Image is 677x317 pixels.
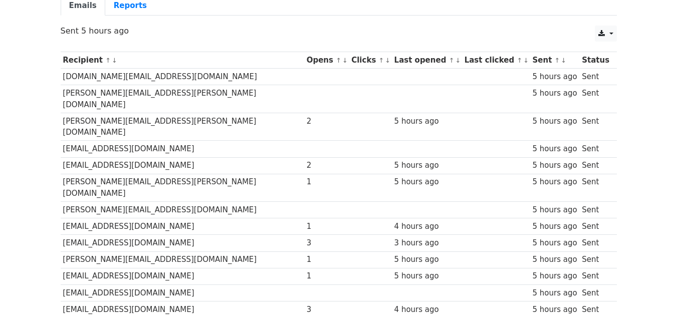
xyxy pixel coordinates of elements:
[61,26,617,36] p: Sent 5 hours ago
[61,157,304,174] td: [EMAIL_ADDRESS][DOMAIN_NAME]
[394,176,460,188] div: 5 hours ago
[307,160,347,171] div: 2
[532,237,577,249] div: 5 hours ago
[579,202,611,218] td: Sent
[455,57,461,64] a: ↓
[307,254,347,265] div: 1
[532,254,577,265] div: 5 hours ago
[61,284,304,301] td: [EMAIL_ADDRESS][DOMAIN_NAME]
[394,254,460,265] div: 5 hours ago
[304,52,349,69] th: Opens
[61,202,304,218] td: [PERSON_NAME][EMAIL_ADDRESS][DOMAIN_NAME]
[307,116,347,127] div: 2
[449,57,455,64] a: ↑
[61,85,304,113] td: [PERSON_NAME][EMAIL_ADDRESS][PERSON_NAME][DOMAIN_NAME]
[394,237,460,249] div: 3 hours ago
[385,57,390,64] a: ↓
[394,160,460,171] div: 5 hours ago
[579,113,611,141] td: Sent
[307,270,347,282] div: 1
[532,116,577,127] div: 5 hours ago
[61,235,304,251] td: [EMAIL_ADDRESS][DOMAIN_NAME]
[61,141,304,157] td: [EMAIL_ADDRESS][DOMAIN_NAME]
[532,71,577,83] div: 5 hours ago
[532,287,577,299] div: 5 hours ago
[579,157,611,174] td: Sent
[61,52,304,69] th: Recipient
[336,57,341,64] a: ↑
[392,52,462,69] th: Last opened
[342,57,348,64] a: ↓
[61,218,304,235] td: [EMAIL_ADDRESS][DOMAIN_NAME]
[532,221,577,232] div: 5 hours ago
[579,174,611,202] td: Sent
[61,69,304,85] td: [DOMAIN_NAME][EMAIL_ADDRESS][DOMAIN_NAME]
[532,88,577,99] div: 5 hours ago
[61,174,304,202] td: [PERSON_NAME][EMAIL_ADDRESS][PERSON_NAME][DOMAIN_NAME]
[394,304,460,315] div: 4 hours ago
[579,52,611,69] th: Status
[579,284,611,301] td: Sent
[105,57,111,64] a: ↑
[379,57,384,64] a: ↑
[307,221,347,232] div: 1
[530,52,580,69] th: Sent
[61,268,304,284] td: [EMAIL_ADDRESS][DOMAIN_NAME]
[517,57,522,64] a: ↑
[532,143,577,155] div: 5 hours ago
[555,57,560,64] a: ↑
[462,52,530,69] th: Last clicked
[532,204,577,216] div: 5 hours ago
[307,176,347,188] div: 1
[394,270,460,282] div: 5 hours ago
[532,176,577,188] div: 5 hours ago
[579,218,611,235] td: Sent
[112,57,117,64] a: ↓
[579,69,611,85] td: Sent
[532,304,577,315] div: 5 hours ago
[394,221,460,232] div: 4 hours ago
[307,237,347,249] div: 3
[579,141,611,157] td: Sent
[579,251,611,268] td: Sent
[627,269,677,317] iframe: Chat Widget
[307,304,347,315] div: 3
[61,251,304,268] td: [PERSON_NAME][EMAIL_ADDRESS][DOMAIN_NAME]
[532,270,577,282] div: 5 hours ago
[394,116,460,127] div: 5 hours ago
[523,57,529,64] a: ↓
[579,235,611,251] td: Sent
[561,57,566,64] a: ↓
[579,268,611,284] td: Sent
[349,52,391,69] th: Clicks
[61,113,304,141] td: [PERSON_NAME][EMAIL_ADDRESS][PERSON_NAME][DOMAIN_NAME]
[579,85,611,113] td: Sent
[532,160,577,171] div: 5 hours ago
